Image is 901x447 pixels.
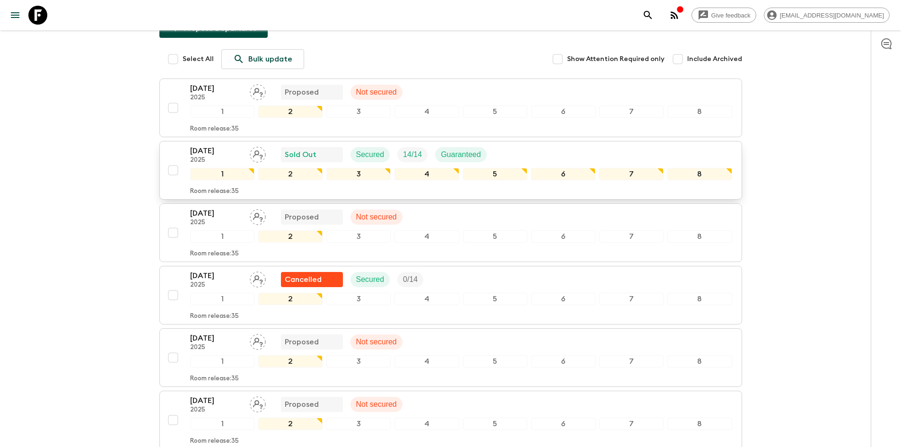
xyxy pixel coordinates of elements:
[463,293,527,305] div: 5
[190,168,254,180] div: 1
[350,85,402,100] div: Not secured
[691,8,756,23] a: Give feedback
[285,336,319,348] p: Proposed
[394,293,459,305] div: 4
[159,266,742,324] button: [DATE]2025Assign pack leaderFlash Pack cancellationSecuredTrip Fill12345678Room release:35
[350,147,390,162] div: Secured
[687,54,742,64] span: Include Archived
[567,54,665,64] span: Show Attention Required only
[159,141,742,200] button: [DATE]2025Assign pack leaderSold OutSecuredTrip FillGuaranteed12345678Room release:35
[639,6,657,25] button: search adventures
[599,293,664,305] div: 7
[190,270,242,281] p: [DATE]
[190,219,242,227] p: 2025
[221,49,304,69] a: Bulk update
[285,149,316,160] p: Sold Out
[258,355,323,368] div: 2
[190,375,239,383] p: Room release: 35
[190,281,242,289] p: 2025
[190,250,239,258] p: Room release: 35
[463,230,527,243] div: 5
[190,406,242,414] p: 2025
[531,168,595,180] div: 6
[531,105,595,118] div: 6
[258,230,323,243] div: 2
[190,313,239,320] p: Room release: 35
[285,87,319,98] p: Proposed
[463,168,527,180] div: 5
[250,87,266,95] span: Assign pack leader
[250,212,266,219] span: Assign pack leader
[531,418,595,430] div: 6
[397,272,423,287] div: Trip Fill
[599,230,664,243] div: 7
[190,418,254,430] div: 1
[258,418,323,430] div: 2
[326,418,391,430] div: 3
[356,336,397,348] p: Not secured
[764,8,890,23] div: [EMAIL_ADDRESS][DOMAIN_NAME]
[394,418,459,430] div: 4
[441,149,481,160] p: Guaranteed
[285,399,319,410] p: Proposed
[190,395,242,406] p: [DATE]
[350,272,390,287] div: Secured
[667,355,732,368] div: 8
[326,355,391,368] div: 3
[463,105,527,118] div: 5
[599,105,664,118] div: 7
[394,105,459,118] div: 4
[190,83,242,94] p: [DATE]
[190,188,239,195] p: Room release: 35
[159,203,742,262] button: [DATE]2025Assign pack leaderProposedNot secured12345678Room release:35
[775,12,889,19] span: [EMAIL_ADDRESS][DOMAIN_NAME]
[326,293,391,305] div: 3
[350,397,402,412] div: Not secured
[667,105,732,118] div: 8
[258,293,323,305] div: 2
[397,147,428,162] div: Trip Fill
[258,168,323,180] div: 2
[463,355,527,368] div: 5
[356,211,397,223] p: Not secured
[403,274,418,285] p: 0 / 14
[190,208,242,219] p: [DATE]
[190,105,254,118] div: 1
[667,293,732,305] div: 8
[250,274,266,282] span: Assign pack leader
[356,149,385,160] p: Secured
[599,168,664,180] div: 7
[667,230,732,243] div: 8
[250,399,266,407] span: Assign pack leader
[394,168,459,180] div: 4
[667,168,732,180] div: 8
[350,210,402,225] div: Not secured
[403,149,422,160] p: 14 / 14
[667,418,732,430] div: 8
[183,54,214,64] span: Select All
[599,355,664,368] div: 7
[326,230,391,243] div: 3
[159,328,742,387] button: [DATE]2025Assign pack leaderProposedNot secured12345678Room release:35
[281,272,343,287] div: Flash Pack cancellation
[356,87,397,98] p: Not secured
[394,355,459,368] div: 4
[285,211,319,223] p: Proposed
[190,157,242,164] p: 2025
[190,125,239,133] p: Room release: 35
[531,230,595,243] div: 6
[531,355,595,368] div: 6
[190,344,242,351] p: 2025
[258,105,323,118] div: 2
[356,274,385,285] p: Secured
[190,438,239,445] p: Room release: 35
[394,230,459,243] div: 4
[248,53,292,65] p: Bulk update
[326,105,391,118] div: 3
[531,293,595,305] div: 6
[250,149,266,157] span: Assign pack leader
[599,418,664,430] div: 7
[285,274,322,285] p: Cancelled
[463,418,527,430] div: 5
[190,230,254,243] div: 1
